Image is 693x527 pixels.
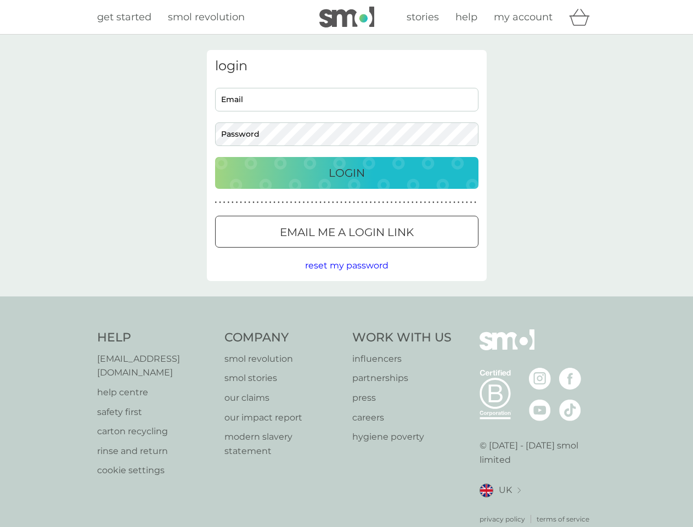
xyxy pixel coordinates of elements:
[529,399,551,421] img: visit the smol Youtube page
[294,200,296,205] p: ●
[432,200,435,205] p: ●
[307,200,309,205] p: ●
[224,352,341,366] a: smol revolution
[278,200,280,205] p: ●
[305,260,388,271] span: reset my password
[249,200,251,205] p: ●
[352,411,452,425] a: careers
[97,405,214,419] a: safety first
[257,200,259,205] p: ●
[455,11,477,23] span: help
[97,329,214,346] h4: Help
[219,200,221,205] p: ●
[215,216,478,248] button: Email me a login link
[461,200,464,205] p: ●
[282,200,284,205] p: ●
[399,200,401,205] p: ●
[453,200,455,205] p: ●
[537,514,589,524] a: terms of service
[374,200,376,205] p: ●
[382,200,385,205] p: ●
[298,200,301,205] p: ●
[240,200,242,205] p: ●
[303,200,305,205] p: ●
[480,439,596,467] p: © [DATE] - [DATE] smol limited
[97,385,214,400] a: help centre
[449,200,452,205] p: ●
[407,9,439,25] a: stories
[244,200,246,205] p: ●
[370,200,372,205] p: ●
[319,200,322,205] p: ●
[168,11,245,23] span: smol revolution
[315,200,318,205] p: ●
[236,200,238,205] p: ●
[286,200,288,205] p: ●
[407,11,439,23] span: stories
[224,391,341,405] a: our claims
[403,200,405,205] p: ●
[357,200,359,205] p: ●
[261,200,263,205] p: ●
[352,391,452,405] a: press
[480,484,493,497] img: UK flag
[345,200,347,205] p: ●
[424,200,426,205] p: ●
[280,223,414,241] p: Email me a login link
[311,200,313,205] p: ●
[349,200,351,205] p: ●
[407,200,409,205] p: ●
[529,368,551,390] img: visit the smol Instagram page
[97,11,151,23] span: get started
[395,200,397,205] p: ●
[352,352,452,366] a: influencers
[232,200,234,205] p: ●
[352,329,452,346] h4: Work With Us
[332,200,334,205] p: ●
[361,200,363,205] p: ●
[352,371,452,385] a: partnerships
[352,430,452,444] a: hygiene poverty
[474,200,476,205] p: ●
[455,9,477,25] a: help
[273,200,275,205] p: ●
[324,200,326,205] p: ●
[441,200,443,205] p: ●
[97,463,214,478] a: cookie settings
[265,200,267,205] p: ●
[494,9,553,25] a: my account
[224,371,341,385] a: smol stories
[319,7,374,27] img: smol
[365,200,368,205] p: ●
[328,200,330,205] p: ●
[224,411,341,425] p: our impact report
[97,444,214,458] a: rinse and return
[517,487,521,494] img: select a new location
[223,200,226,205] p: ●
[97,9,151,25] a: get started
[97,352,214,380] p: [EMAIL_ADDRESS][DOMAIN_NAME]
[378,200,380,205] p: ●
[290,200,292,205] p: ●
[340,200,342,205] p: ●
[559,368,581,390] img: visit the smol Facebook page
[329,164,365,182] p: Login
[466,200,468,205] p: ●
[224,329,341,346] h4: Company
[353,200,355,205] p: ●
[224,430,341,458] a: modern slavery statement
[428,200,430,205] p: ●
